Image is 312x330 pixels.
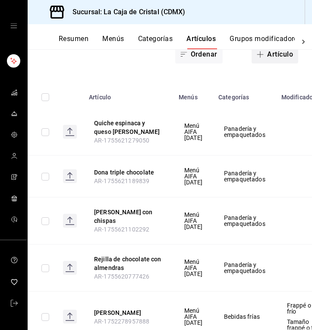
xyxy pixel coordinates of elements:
[184,259,202,277] span: Menú AIFA [DATE]
[224,262,265,274] span: Panadería y empaquetados
[94,226,149,233] span: AR-1755621102292
[184,123,202,141] span: Menú AIFA [DATE]
[66,7,186,17] h3: Sucursal: La Caja de Cristal (CDMX)
[138,35,173,49] button: Categorías
[224,126,265,138] span: Panadería y empaquetados
[94,137,149,144] span: AR-1755621279050
[252,45,298,63] button: Artículo
[213,81,276,108] th: Categorías
[94,273,149,280] span: AR-1755620777426
[59,35,295,49] div: navigation tabs
[10,22,17,29] button: open drawer
[184,167,202,185] span: Menú AIFA [DATE]
[184,308,202,326] span: Menú AIFA [DATE]
[230,35,301,49] button: Grupos modificadores
[94,208,163,225] button: edit-product-location
[94,308,163,317] button: edit-product-location
[224,314,265,320] span: Bebidas frías
[94,255,163,272] button: edit-product-location
[224,170,265,182] span: Panadería y empaquetados
[94,119,163,136] button: edit-product-location
[173,81,213,108] th: Menús
[84,81,173,108] th: Artículo
[94,318,149,325] span: AR-1752278957888
[184,212,202,230] span: Menú AIFA [DATE]
[94,168,163,177] button: edit-product-location
[59,35,88,49] button: Resumen
[175,45,223,63] button: Ordenar
[224,215,265,227] span: Panadería y empaquetados
[102,35,124,49] button: Menús
[94,178,149,184] span: AR-1755621189839
[186,35,216,49] button: Artículos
